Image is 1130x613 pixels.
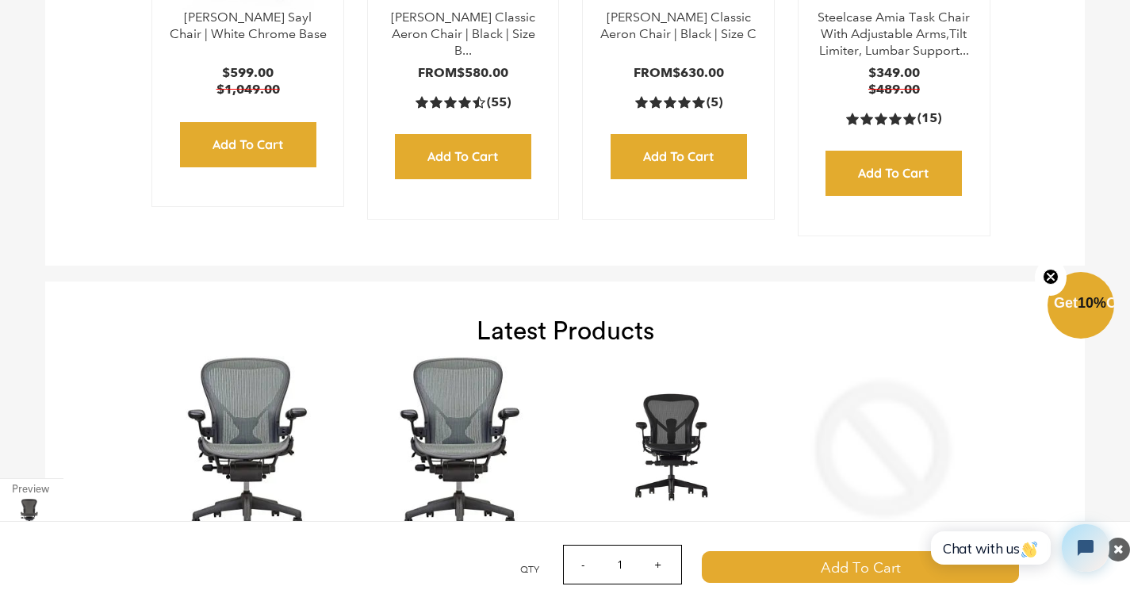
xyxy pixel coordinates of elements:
[611,134,747,179] input: Add to Cart
[145,346,346,544] img: Classic Aeron Chair | Carbon | Size B (Renewed) - chairorama
[222,65,274,80] span: $599.00
[917,110,941,127] span: (15)
[599,94,758,110] a: 5.0 rating (5 votes)
[358,346,559,544] img: Classic Aeron Chair | Carbon | Size B (Renewed) - chairorama
[818,10,970,58] a: Steelcase Amia Task Chair With Adjustable Arms,Tilt Limiter, Lumbar Support...
[672,65,724,80] span: $630.00
[918,511,1123,585] iframe: Tidio Chat
[1048,274,1114,340] div: Get10%OffClose teaser
[814,110,974,127] a: 5.0 rating (15 votes)
[868,65,920,80] span: $349.00
[707,94,722,111] span: (5)
[384,65,543,82] p: From
[487,94,511,111] span: (55)
[216,82,280,97] span: $1,049.00
[384,94,543,110] a: 4.5 rating (55 votes)
[571,346,772,544] img: Herman Miller Remastered Aeron Posture Fit SL Graphite - chairorama
[170,10,327,41] a: [PERSON_NAME] Sayl Chair | White Chrome Base
[57,297,1073,346] h1: Latest Products
[600,10,757,41] a: [PERSON_NAME] Classic Aeron Chair | Black | Size C
[868,82,920,97] span: $489.00
[1054,295,1127,311] span: Get Off
[395,134,531,179] input: Add to Cart
[825,151,962,196] input: Add to Cart
[457,65,508,80] span: $580.00
[1078,295,1106,311] span: 10%
[180,122,316,167] input: Add to Cart
[599,65,758,82] p: From
[1035,259,1067,296] button: Close teaser
[391,10,535,58] a: [PERSON_NAME] Classic Aeron Chair | Black | Size B...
